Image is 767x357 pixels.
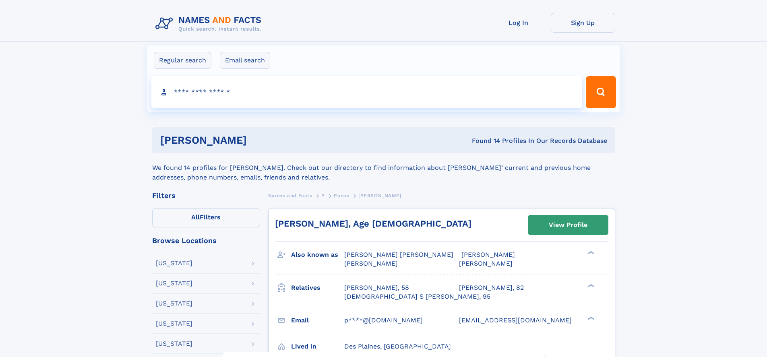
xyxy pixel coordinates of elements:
[321,193,325,198] span: P
[344,343,451,350] span: Des Plaines, [GEOGRAPHIC_DATA]
[586,76,616,108] button: Search Button
[334,193,349,198] span: Panos
[291,248,344,262] h3: Also known as
[291,340,344,353] h3: Lived in
[585,316,595,321] div: ❯
[152,153,615,182] div: We found 14 profiles for [PERSON_NAME]. Check out our directory to find information about [PERSON...
[334,190,349,200] a: Panos
[528,215,608,235] a: View Profile
[551,13,615,33] a: Sign Up
[156,280,192,287] div: [US_STATE]
[585,250,595,256] div: ❯
[344,260,398,267] span: [PERSON_NAME]
[486,13,551,33] a: Log In
[291,314,344,327] h3: Email
[151,76,583,108] input: search input
[461,251,515,258] span: [PERSON_NAME]
[220,52,270,69] label: Email search
[549,216,587,234] div: View Profile
[156,340,192,347] div: [US_STATE]
[344,283,409,292] a: [PERSON_NAME], 58
[154,52,211,69] label: Regular search
[358,193,401,198] span: [PERSON_NAME]
[585,283,595,288] div: ❯
[156,300,192,307] div: [US_STATE]
[275,219,471,229] a: [PERSON_NAME], Age [DEMOGRAPHIC_DATA]
[191,213,200,221] span: All
[152,208,260,227] label: Filters
[152,192,260,199] div: Filters
[152,13,268,35] img: Logo Names and Facts
[459,260,513,267] span: [PERSON_NAME]
[268,190,312,200] a: Names and Facts
[459,316,572,324] span: [EMAIL_ADDRESS][DOMAIN_NAME]
[160,135,360,145] h1: [PERSON_NAME]
[459,283,524,292] a: [PERSON_NAME], 82
[344,292,490,301] a: [DEMOGRAPHIC_DATA] S [PERSON_NAME], 95
[344,251,453,258] span: [PERSON_NAME] [PERSON_NAME]
[152,237,260,244] div: Browse Locations
[291,281,344,295] h3: Relatives
[359,136,607,145] div: Found 14 Profiles In Our Records Database
[156,320,192,327] div: [US_STATE]
[321,190,325,200] a: P
[156,260,192,266] div: [US_STATE]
